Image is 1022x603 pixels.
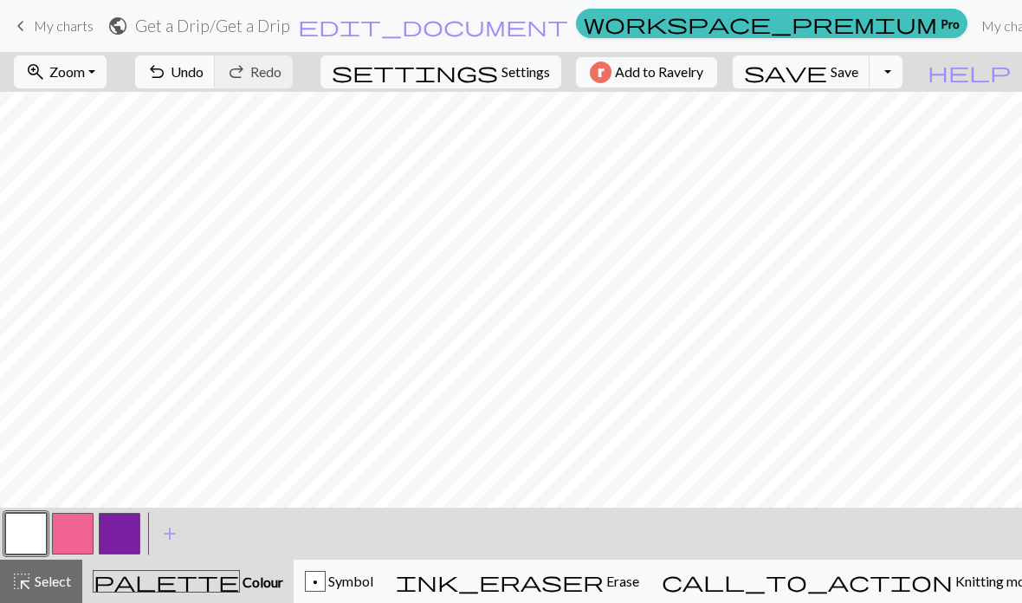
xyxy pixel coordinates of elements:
button: Zoom [14,55,107,88]
button: Add to Ravelry [576,57,717,88]
span: undo [146,60,167,84]
button: SettingsSettings [320,55,561,88]
span: My charts [34,17,94,34]
span: ink_eraser [396,569,604,593]
a: My charts [10,11,94,41]
span: Save [831,63,858,80]
span: zoom_in [25,60,46,84]
span: Symbol [326,573,373,589]
i: Settings [332,62,498,82]
span: highlight_alt [11,569,32,593]
button: p Symbol [294,560,385,603]
span: keyboard_arrow_left [10,14,31,38]
h2: Get a Drip / Get a Drip [135,16,290,36]
span: Zoom [49,63,85,80]
span: workspace_premium [584,11,937,36]
a: Pro [576,9,967,38]
img: Ravelry [590,62,611,83]
span: add [159,522,180,546]
span: help [928,60,1011,84]
div: p [306,572,325,593]
span: palette [94,569,239,593]
button: Erase [385,560,650,603]
span: edit_document [298,14,568,38]
span: call_to_action [662,569,953,593]
span: Undo [171,63,204,80]
span: Settings [501,62,550,82]
button: Colour [82,560,294,603]
span: Colour [240,574,283,590]
span: Erase [604,573,639,589]
span: public [107,14,128,38]
span: settings [332,60,498,84]
span: Add to Ravelry [615,62,703,83]
span: Select [32,573,71,589]
button: Save [733,55,870,88]
span: save [744,60,827,84]
button: Undo [135,55,216,88]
